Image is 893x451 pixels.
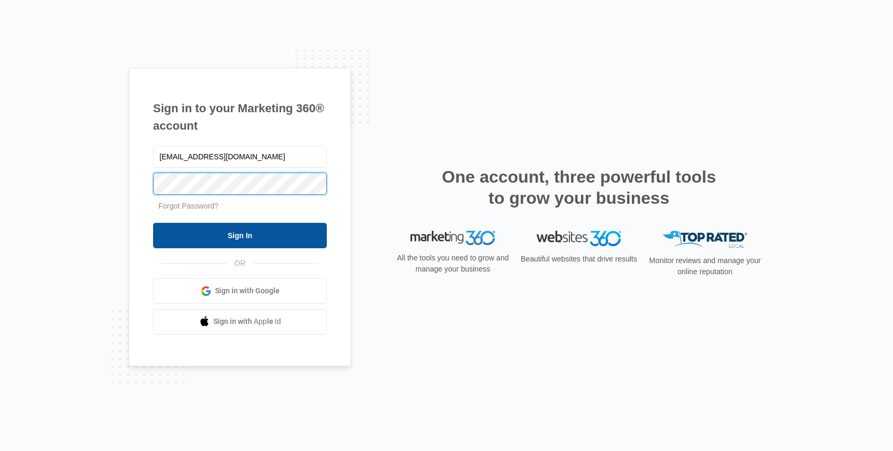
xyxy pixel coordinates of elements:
img: Websites 360 [537,231,621,246]
span: Sign in with Google [215,285,280,296]
img: Top Rated Local [663,231,747,248]
a: Sign in with Apple Id [153,309,327,335]
img: Marketing 360 [410,231,495,246]
input: Sign In [153,223,327,248]
a: Forgot Password? [158,202,219,210]
p: All the tools you need to grow and manage your business [394,252,512,275]
p: Beautiful websites that drive results [520,254,638,265]
input: Email [153,146,327,168]
span: OR [227,258,253,269]
span: Sign in with Apple Id [213,316,281,327]
h2: One account, three powerful tools to grow your business [439,166,719,209]
h1: Sign in to your Marketing 360® account [153,100,327,134]
p: Monitor reviews and manage your online reputation [646,255,764,277]
a: Sign in with Google [153,278,327,304]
